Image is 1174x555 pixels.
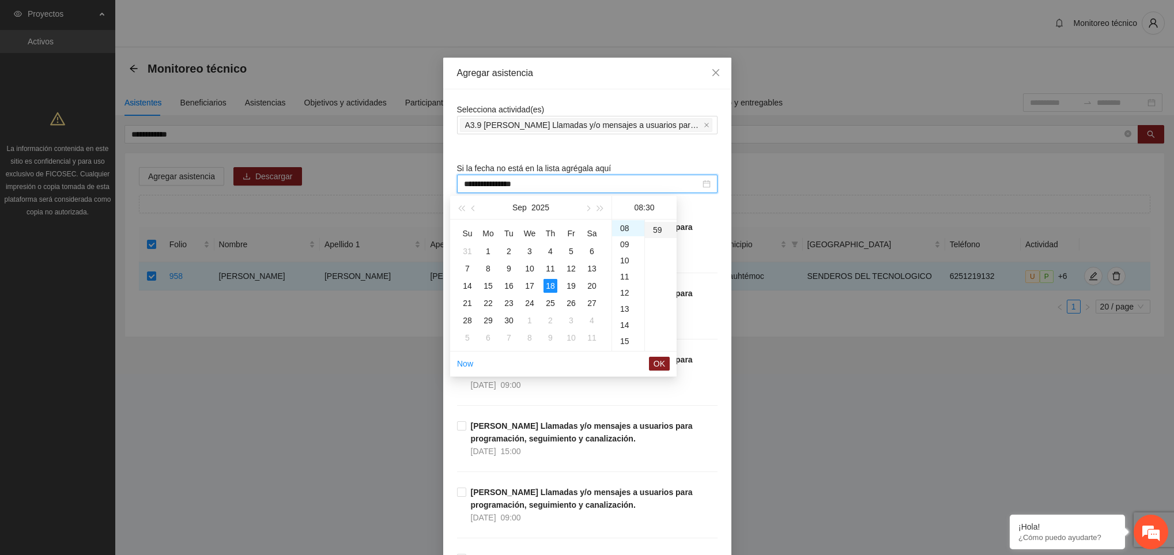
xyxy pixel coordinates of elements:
th: Sa [582,224,602,243]
button: Sep [512,196,527,219]
td: 2025-09-23 [499,295,519,312]
div: 5 [564,244,578,258]
div: 10 [612,252,644,269]
div: 15 [612,333,644,349]
div: 4 [543,244,557,258]
strong: [PERSON_NAME] Llamadas y/o mensajes a usuarios para programación, seguimiento y canalización. [471,488,693,509]
td: 2025-09-12 [561,260,582,277]
div: 13 [612,301,644,317]
td: 2025-09-08 [478,260,499,277]
div: Agregar asistencia [457,67,718,80]
td: 2025-09-11 [540,260,561,277]
span: [DATE] [471,447,496,456]
div: 16 [612,349,644,365]
th: Mo [478,224,499,243]
span: [DATE] [471,380,496,390]
td: 2025-09-28 [457,312,478,329]
div: 10 [523,262,537,275]
div: 5 [460,331,474,345]
span: 15:00 [501,447,521,456]
span: 09:00 [501,513,521,522]
td: 2025-10-10 [561,329,582,346]
th: Su [457,224,478,243]
a: Now [457,359,473,368]
div: 16 [502,279,516,293]
div: 31 [460,244,474,258]
td: 2025-10-07 [499,329,519,346]
div: 59 [645,222,677,238]
td: 2025-09-13 [582,260,602,277]
span: Selecciona actividad(es) [457,105,545,114]
div: 4 [585,314,599,327]
td: 2025-09-14 [457,277,478,295]
td: 2025-09-22 [478,295,499,312]
div: 25 [543,296,557,310]
div: 09 [612,236,644,252]
th: Tu [499,224,519,243]
div: 08:30 [617,196,672,219]
td: 2025-09-04 [540,243,561,260]
div: 27 [585,296,599,310]
span: close [711,68,720,77]
span: OK [654,357,665,370]
td: 2025-10-09 [540,329,561,346]
td: 2025-09-07 [457,260,478,277]
span: A3.9 Cuauhtémoc Llamadas y/o mensajes a usuarios para programación, seguimiento y canalización. [460,118,712,132]
div: 22 [481,296,495,310]
div: 7 [460,262,474,275]
span: A3.9 [PERSON_NAME] Llamadas y/o mensajes a usuarios para programación, seguimiento y canalización. [465,119,701,131]
span: [DATE] [471,513,496,522]
div: 11 [543,262,557,275]
td: 2025-09-18 [540,277,561,295]
textarea: Escriba su mensaje y pulse “Intro” [6,315,220,355]
div: Minimizar ventana de chat en vivo [189,6,217,33]
td: 2025-09-10 [519,260,540,277]
div: 11 [612,269,644,285]
span: Si la fecha no está en la lista agrégala aquí [457,164,611,173]
th: We [519,224,540,243]
span: 09:00 [501,380,521,390]
div: 20 [585,279,599,293]
strong: [PERSON_NAME] Llamadas y/o mensajes a usuarios para programación, seguimiento y canalización. [471,289,693,311]
div: 23 [502,296,516,310]
td: 2025-10-03 [561,312,582,329]
div: 3 [523,244,537,258]
div: 26 [564,296,578,310]
strong: [PERSON_NAME] Llamadas y/o mensajes a usuarios para programación, seguimiento y canalización. [471,355,693,377]
span: close [704,122,709,128]
div: 14 [460,279,474,293]
div: 9 [543,331,557,345]
td: 2025-08-31 [457,243,478,260]
button: OK [649,357,670,371]
div: 14 [612,317,644,333]
td: 2025-10-11 [582,329,602,346]
td: 2025-09-01 [478,243,499,260]
td: 2025-10-06 [478,329,499,346]
td: 2025-09-09 [499,260,519,277]
p: ¿Cómo puedo ayudarte? [1018,533,1116,542]
th: Th [540,224,561,243]
td: 2025-09-03 [519,243,540,260]
div: 19 [564,279,578,293]
td: 2025-09-30 [499,312,519,329]
div: 6 [481,331,495,345]
strong: [PERSON_NAME] Llamadas y/o mensajes a usuarios para programación, seguimiento y canalización. [471,222,693,244]
div: 8 [481,262,495,275]
div: ¡Hola! [1018,522,1116,531]
div: 12 [612,285,644,301]
div: 29 [481,314,495,327]
div: 30 [502,314,516,327]
button: Close [700,58,731,89]
div: 1 [481,244,495,258]
button: 2025 [531,196,549,219]
td: 2025-09-05 [561,243,582,260]
div: 17 [523,279,537,293]
td: 2025-09-06 [582,243,602,260]
th: Fr [561,224,582,243]
td: 2025-10-08 [519,329,540,346]
td: 2025-09-19 [561,277,582,295]
td: 2025-09-02 [499,243,519,260]
strong: [PERSON_NAME] Llamadas y/o mensajes a usuarios para programación, seguimiento y canalización. [471,421,693,443]
div: 1 [523,314,537,327]
div: 15 [481,279,495,293]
